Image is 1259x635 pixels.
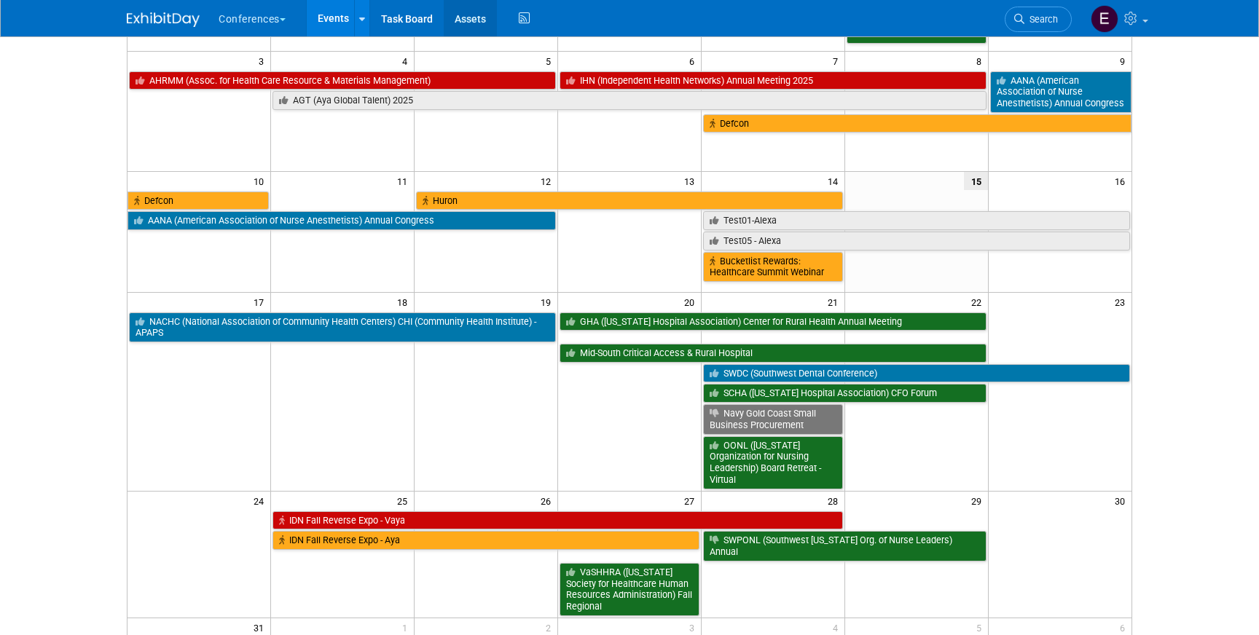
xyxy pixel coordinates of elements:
a: IDN Fall Reverse Expo - Vaya [272,511,842,530]
span: 19 [539,293,557,311]
a: Mid-South Critical Access & Rural Hospital [560,344,987,363]
span: 17 [252,293,270,311]
span: 14 [826,172,844,190]
span: 12 [539,172,557,190]
span: 22 [970,293,988,311]
span: 15 [964,172,988,190]
a: OONL ([US_STATE] Organization for Nursing Leadership) Board Retreat - Virtual [703,436,843,489]
span: 11 [396,172,414,190]
span: 10 [252,172,270,190]
a: Defcon [703,114,1131,133]
span: 29 [970,492,988,510]
span: 20 [683,293,701,311]
a: AGT (Aya Global Talent) 2025 [272,91,986,110]
a: Huron [416,192,843,210]
a: AANA (American Association of Nurse Anesthetists) Annual Congress [128,211,556,230]
a: VaSHHRA ([US_STATE] Society for Healthcare Human Resources Administration) Fall Regional [560,563,699,616]
span: 13 [683,172,701,190]
a: Test05 - Alexa [703,232,1130,251]
a: Navy Gold Coast Small Business Procurement [703,404,843,434]
span: 7 [831,52,844,70]
span: 6 [688,52,701,70]
span: 26 [539,492,557,510]
a: AANA (American Association of Nurse Anesthetists) Annual Congress [990,71,1131,113]
span: 27 [683,492,701,510]
a: IHN (Independent Health Networks) Annual Meeting 2025 [560,71,987,90]
a: SWPONL (Southwest [US_STATE] Org. of Nurse Leaders) Annual [703,531,987,561]
img: Erin Anderson [1091,5,1118,33]
span: 30 [1113,492,1131,510]
a: Bucketlist Rewards: Healthcare Summit Webinar [703,252,843,282]
a: NACHC (National Association of Community Health Centers) CHI (Community Health Institute) - APAPS [129,312,556,342]
span: 3 [257,52,270,70]
span: Search [1024,14,1058,25]
span: 16 [1113,172,1131,190]
span: 4 [401,52,414,70]
span: 28 [826,492,844,510]
span: 9 [1118,52,1131,70]
a: AHRMM (Assoc. for Health Care Resource & Materials Management) [129,71,556,90]
span: 23 [1113,293,1131,311]
a: Test01-Alexa [703,211,1130,230]
a: SCHA ([US_STATE] Hospital Association) CFO Forum [703,384,987,403]
img: ExhibitDay [127,12,200,27]
span: 18 [396,293,414,311]
span: 8 [975,52,988,70]
a: Defcon [128,192,269,210]
span: 5 [544,52,557,70]
span: 25 [396,492,414,510]
a: Search [1005,7,1072,32]
span: 21 [826,293,844,311]
a: GHA ([US_STATE] Hospital Association) Center for Rural Health Annual Meeting [560,312,987,331]
a: SWDC (Southwest Dental Conference) [703,364,1130,383]
span: 24 [252,492,270,510]
a: IDN Fall Reverse Expo - Aya [272,531,699,550]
